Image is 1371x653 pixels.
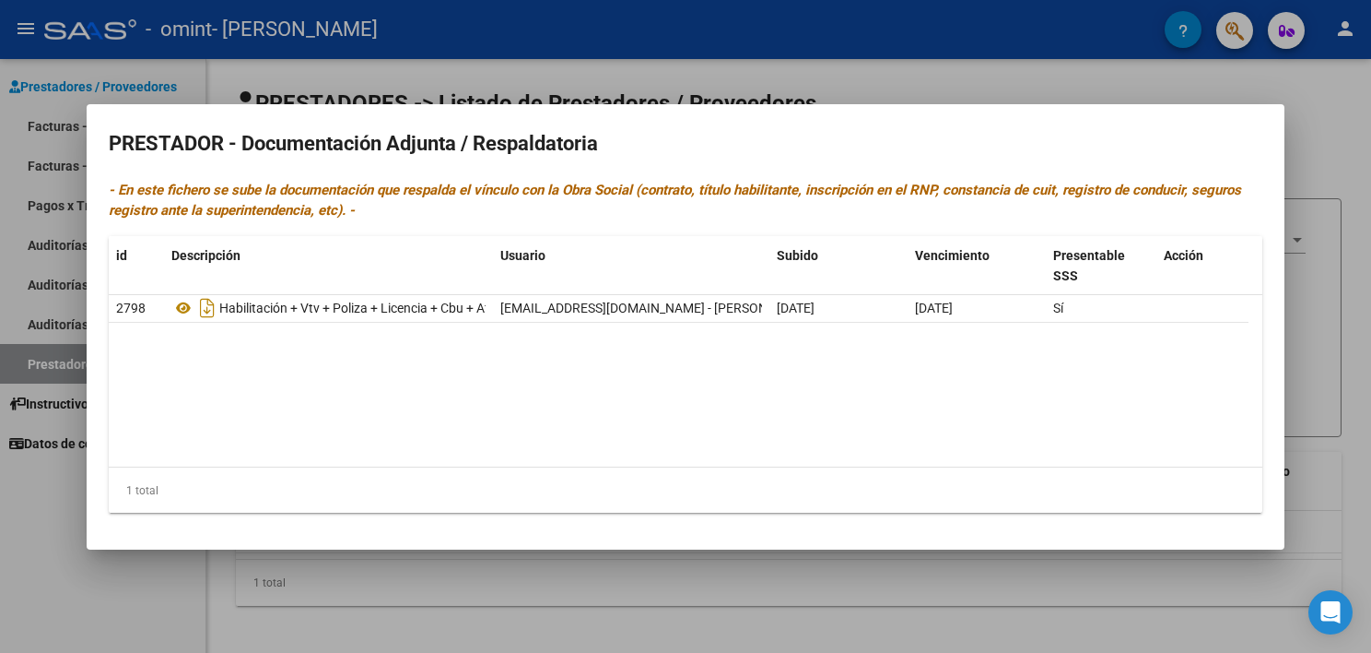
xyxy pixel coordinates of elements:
[915,248,990,263] span: Vencimiento
[1164,248,1203,263] span: Acción
[493,236,769,297] datatable-header-cell: Usuario
[777,301,814,315] span: [DATE]
[1053,248,1125,284] span: Presentable SSS
[219,301,499,315] span: Habilitación + Vtv + Poliza + Licencia + Cbu + Afip
[908,236,1046,297] datatable-header-cell: Vencimiento
[777,248,818,263] span: Subido
[109,126,1262,161] h2: PRESTADOR - Documentación Adjunta / Respaldatoria
[109,468,1262,514] div: 1 total
[500,248,545,263] span: Usuario
[915,301,953,315] span: [DATE]
[116,301,146,315] span: 2798
[109,182,1241,220] i: - En este fichero se sube la documentación que respalda el vínculo con la Obra Social (contrato, ...
[171,248,240,263] span: Descripción
[769,236,908,297] datatable-header-cell: Subido
[1053,301,1063,315] span: Sí
[164,236,493,297] datatable-header-cell: Descripción
[1156,236,1248,297] datatable-header-cell: Acción
[1308,590,1353,635] div: Open Intercom Messenger
[195,293,219,323] i: Descargar documento
[116,248,127,263] span: id
[1046,236,1156,297] datatable-header-cell: Presentable SSS
[500,301,813,315] span: [EMAIL_ADDRESS][DOMAIN_NAME] - [PERSON_NAME]
[109,236,164,297] datatable-header-cell: id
